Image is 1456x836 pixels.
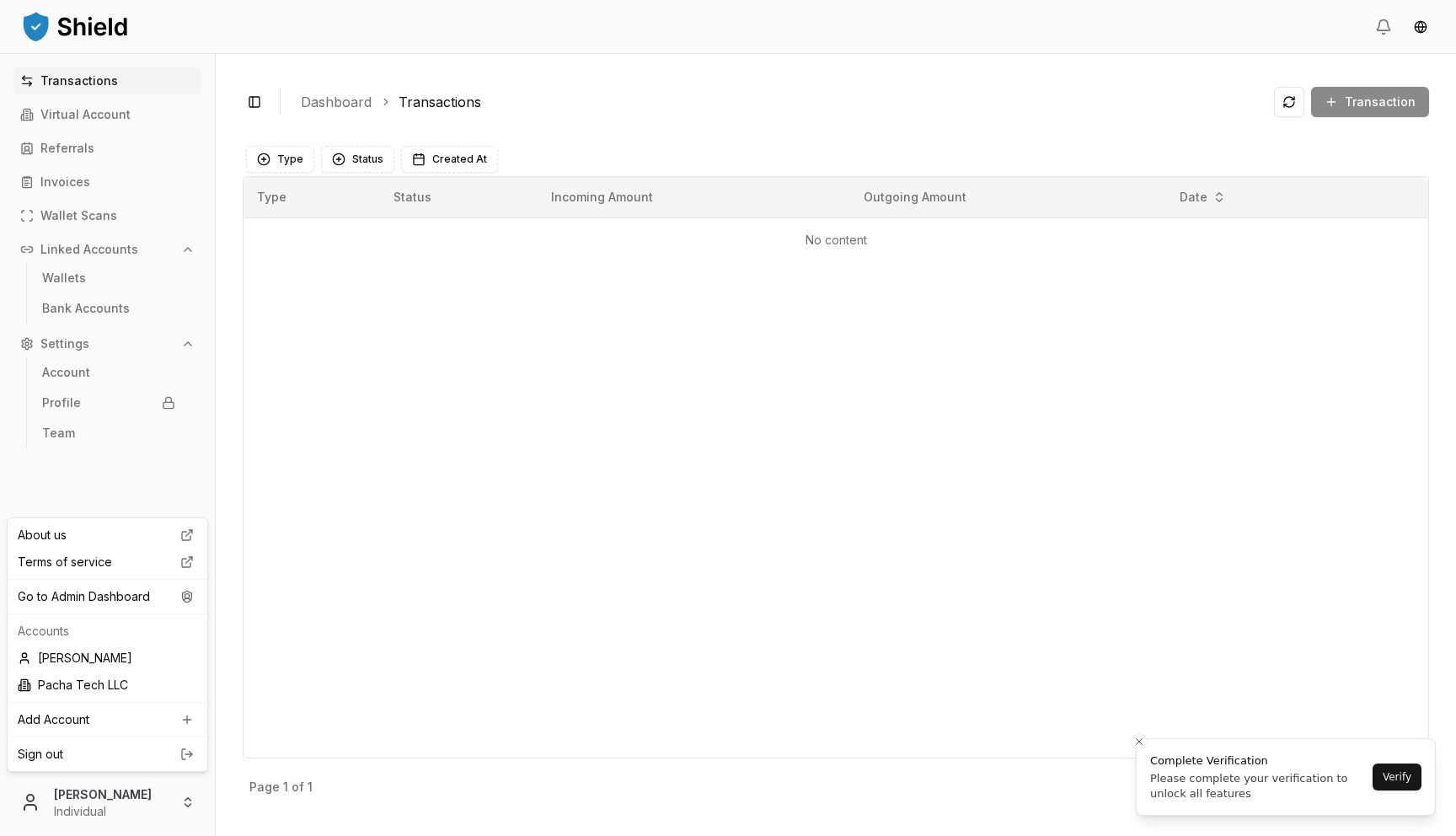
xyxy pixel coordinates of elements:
div: Pacha Tech LLC [11,672,204,699]
a: Sign out [18,746,197,763]
a: About us [11,522,204,549]
div: [PERSON_NAME] [11,645,204,672]
a: Terms of service [11,549,204,576]
a: Add Account [11,706,204,733]
p: Accounts [18,623,197,640]
div: Go to Admin Dashboard [11,583,204,610]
